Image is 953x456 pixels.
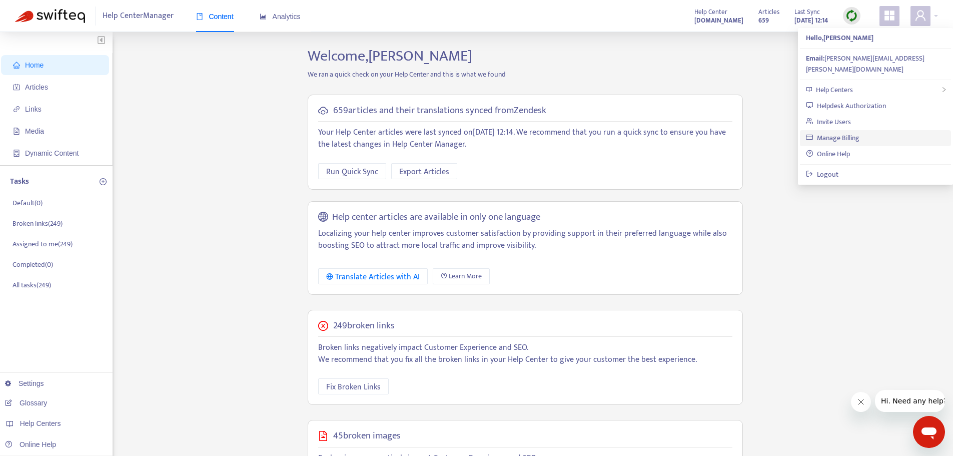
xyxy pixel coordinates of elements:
h5: 659 articles and their translations synced from Zendesk [333,105,546,117]
h5: 45 broken images [333,430,401,442]
a: Helpdesk Authorization [806,100,886,112]
button: Export Articles [391,163,457,179]
span: appstore [883,10,895,22]
span: cloud-sync [318,106,328,116]
a: Invite Users [806,116,851,128]
span: book [196,13,203,20]
span: Help Centers [20,419,61,427]
iframe: Message from company [875,390,945,412]
h5: Help center articles are available in only one language [332,212,540,223]
strong: [DATE] 12:14 [794,15,828,26]
button: Fix Broken Links [318,378,389,394]
span: Last Sync [794,7,820,18]
a: Online Help [806,148,850,160]
span: Home [25,61,44,69]
span: file-image [318,431,328,441]
span: right [941,87,947,93]
span: Hi. Need any help? [6,7,72,15]
span: Fix Broken Links [326,381,381,393]
span: link [13,106,20,113]
span: user [914,10,926,22]
a: [DOMAIN_NAME] [694,15,743,26]
p: Default ( 0 ) [13,198,43,208]
span: Help Centers [816,84,853,96]
p: Broken links negatively impact Customer Experience and SEO. We recommend that you fix all the bro... [318,342,732,366]
span: home [13,62,20,69]
span: Articles [25,83,48,91]
span: Media [25,127,44,135]
span: close-circle [318,321,328,331]
a: Settings [5,379,44,387]
a: Glossary [5,399,47,407]
p: Localizing your help center improves customer satisfaction by providing support in their preferre... [318,228,732,252]
span: Help Center [694,7,727,18]
p: We ran a quick check on your Help Center and this is what we found [300,69,750,80]
span: Analytics [260,13,301,21]
div: Translate Articles with AI [326,271,420,283]
p: Tasks [10,176,29,188]
span: file-image [13,128,20,135]
h5: 249 broken links [333,320,395,332]
a: Learn More [433,268,490,284]
span: plus-circle [100,178,107,185]
span: area-chart [260,13,267,20]
div: [PERSON_NAME][EMAIL_ADDRESS][PERSON_NAME][DOMAIN_NAME] [806,53,945,75]
p: Assigned to me ( 249 ) [13,239,73,249]
strong: Hello, [PERSON_NAME] [806,32,873,44]
span: Welcome, [PERSON_NAME] [308,44,472,69]
span: Links [25,105,42,113]
strong: Email: [806,53,824,64]
img: sync.dc5367851b00ba804db3.png [845,10,858,22]
span: container [13,150,20,157]
img: Swifteq [15,9,85,23]
iframe: Button to launch messaging window [913,416,945,448]
strong: 659 [758,15,769,26]
span: Help Center Manager [103,7,174,26]
a: Manage Billing [806,132,859,144]
p: Completed ( 0 ) [13,259,53,270]
span: Learn More [449,271,482,282]
a: Logout [806,169,838,180]
span: Dynamic Content [25,149,79,157]
span: Run Quick Sync [326,166,378,178]
button: Translate Articles with AI [318,268,428,284]
button: Run Quick Sync [318,163,386,179]
span: Articles [758,7,779,18]
p: Your Help Center articles were last synced on [DATE] 12:14 . We recommend that you run a quick sy... [318,127,732,151]
span: global [318,212,328,223]
span: account-book [13,84,20,91]
a: Online Help [5,440,56,448]
p: All tasks ( 249 ) [13,280,51,290]
span: Content [196,13,234,21]
span: Export Articles [399,166,449,178]
p: Broken links ( 249 ) [13,218,63,229]
iframe: Close message [851,392,871,412]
